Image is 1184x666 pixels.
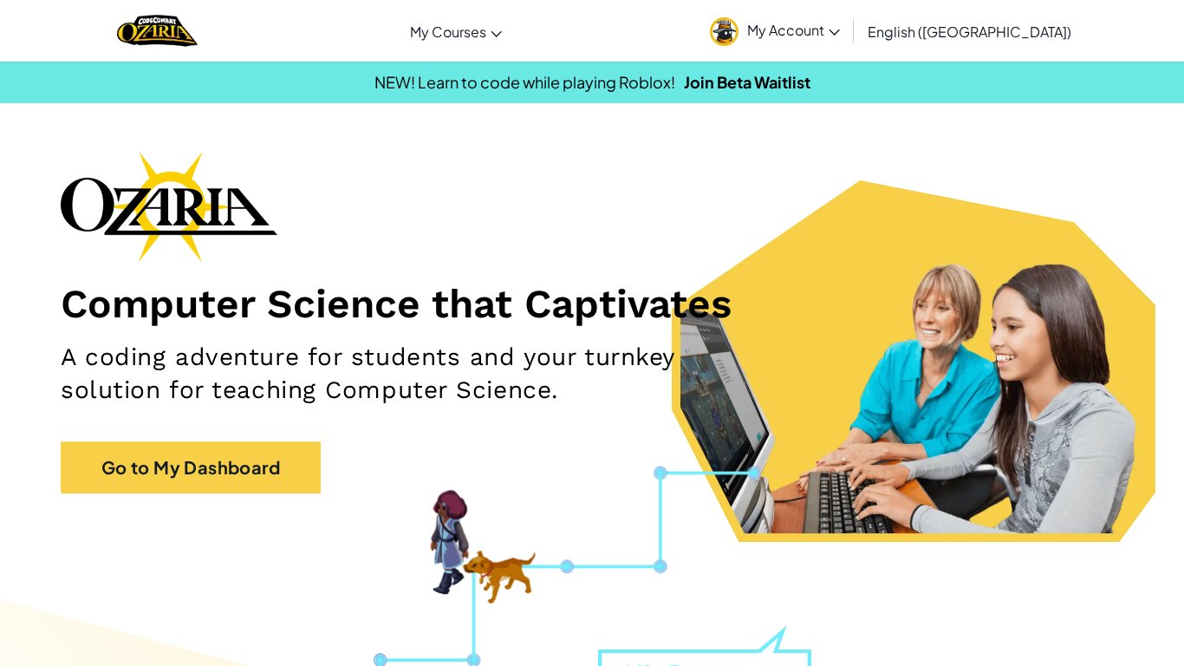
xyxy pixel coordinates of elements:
[868,23,1071,41] span: English ([GEOGRAPHIC_DATA])
[859,8,1080,55] a: English ([GEOGRAPHIC_DATA])
[61,341,772,407] h2: A coding adventure for students and your turnkey solution for teaching Computer Science.
[701,3,849,58] a: My Account
[61,151,277,262] img: Ozaria branding logo
[710,17,738,46] img: avatar
[117,13,198,49] a: Ozaria by CodeCombat logo
[374,72,675,92] span: NEW! Learn to code while playing Roblox!
[747,21,840,39] span: My Account
[61,441,321,493] a: Go to My Dashboard
[61,279,1123,328] h1: Computer Science that Captivates
[117,13,198,49] img: Home
[410,23,486,41] span: My Courses
[401,8,511,55] a: My Courses
[684,72,810,92] a: Join Beta Waitlist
